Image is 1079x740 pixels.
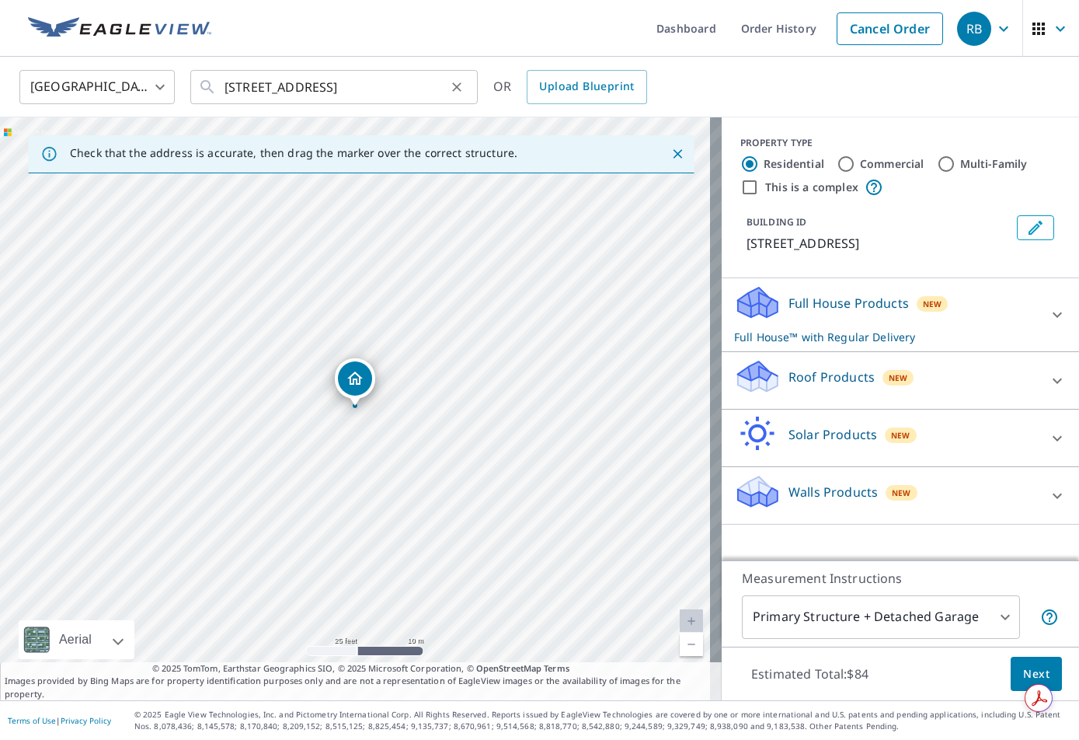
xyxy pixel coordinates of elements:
p: Check that the address is accurate, then drag the marker over the correct structure. [70,146,517,160]
span: New [889,372,908,384]
div: Roof ProductsNew [734,358,1067,403]
span: New [891,429,910,442]
div: Primary Structure + Detached Garage [742,595,1020,639]
button: Edit building 1 [1017,215,1054,240]
a: OpenStreetMap [476,662,541,674]
p: BUILDING ID [747,215,806,229]
a: Upload Blueprint [527,70,646,104]
a: Current Level 20, Zoom Out [680,633,703,656]
button: Clear [446,76,468,98]
p: | [8,716,111,725]
p: Measurement Instructions [742,569,1059,588]
label: Multi-Family [960,156,1028,172]
span: New [923,298,942,310]
input: Search by address or latitude-longitude [225,65,446,109]
span: Your report will include the primary structure and a detached garage if one exists. [1040,608,1059,627]
button: Close [667,144,687,164]
a: Current Level 20, Zoom In Disabled [680,609,703,633]
p: Estimated Total: $84 [739,657,881,691]
a: Cancel Order [837,12,943,45]
div: Aerial [54,620,96,659]
p: Full House™ with Regular Delivery [734,329,1039,345]
label: Commercial [860,156,924,172]
label: This is a complex [765,180,858,195]
img: EV Logo [28,17,211,40]
div: Dropped pin, building 1, Residential property, 632 S County Road 350 W Rockport, IN 47635 [335,358,375,407]
div: RB [957,12,991,46]
p: Full House Products [788,294,909,312]
p: Roof Products [788,368,875,386]
span: Upload Blueprint [539,77,634,96]
div: Solar ProductsNew [734,416,1067,460]
a: Privacy Policy [61,715,111,726]
p: [STREET_ADDRESS] [747,234,1011,253]
p: © 2025 Eagle View Technologies, Inc. and Pictometry International Corp. All Rights Reserved. Repo... [134,709,1071,732]
a: Terms of Use [8,715,56,726]
div: Full House ProductsNewFull House™ with Regular Delivery [734,284,1067,345]
div: Walls ProductsNew [734,473,1067,518]
button: Next [1011,657,1062,692]
div: PROPERTY TYPE [740,136,1060,150]
div: Aerial [19,620,134,659]
span: © 2025 TomTom, Earthstar Geographics SIO, © 2025 Microsoft Corporation, © [152,662,569,675]
div: [GEOGRAPHIC_DATA] [19,65,175,109]
p: Solar Products [788,425,877,444]
div: OR [493,70,647,104]
label: Residential [764,156,824,172]
a: Terms [544,662,569,674]
p: Walls Products [788,483,878,501]
span: Next [1023,665,1049,684]
span: New [892,487,911,499]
